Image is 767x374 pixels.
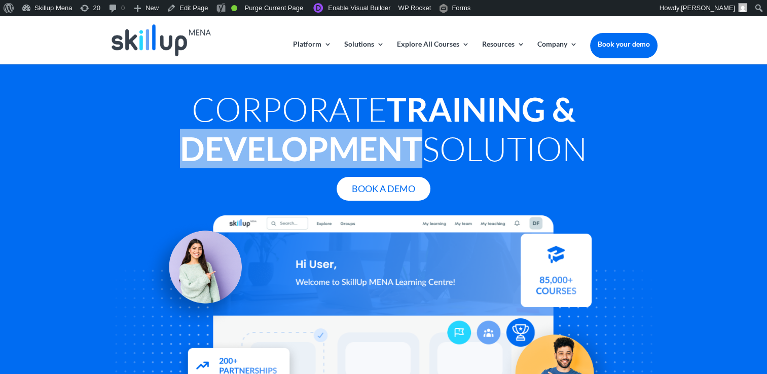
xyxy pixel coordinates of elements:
a: Explore All Courses [397,41,469,64]
a: Platform [293,41,332,64]
img: Skillup Mena [112,24,211,56]
strong: Training & Development [180,89,575,168]
img: Learning Management Solution - SkillUp [142,219,252,329]
span: [PERSON_NAME] [681,4,735,12]
div: Good [231,5,237,11]
h1: Corporate Solution [110,89,658,173]
a: Book your demo [590,33,658,55]
a: Book A Demo [337,177,430,201]
a: Resources [482,41,525,64]
a: Solutions [344,41,384,64]
iframe: Chat Widget [716,325,767,374]
a: Company [537,41,577,64]
img: Courses library - SkillUp MENA [521,238,592,312]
